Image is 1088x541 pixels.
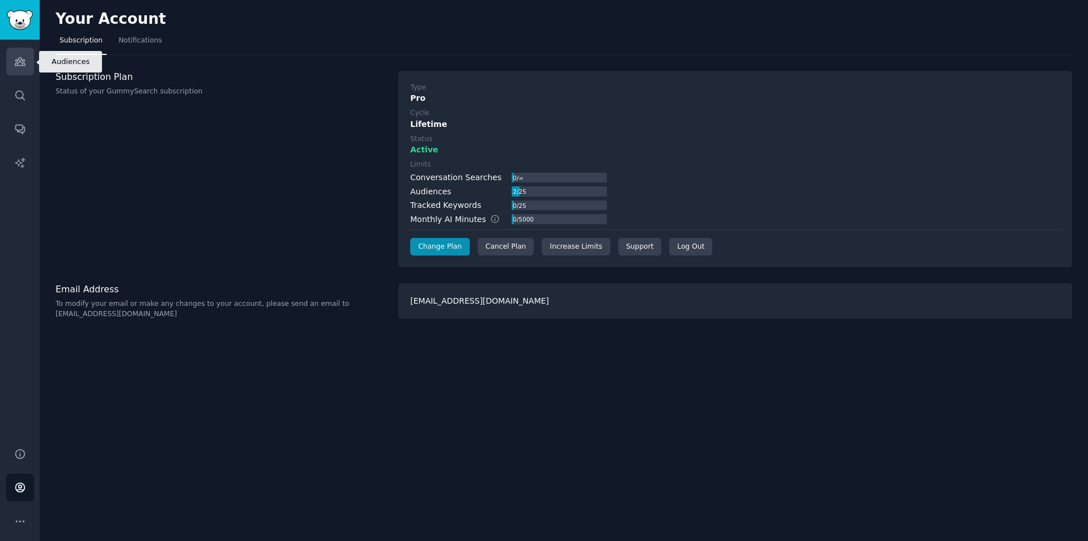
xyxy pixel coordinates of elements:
p: To modify your email or make any changes to your account, please send an email to [EMAIL_ADDRESS]... [56,299,386,319]
h3: Subscription Plan [56,71,386,83]
h2: Your Account [56,10,166,28]
a: Subscription [56,32,107,55]
span: Subscription [59,36,103,46]
div: Monthly AI Minutes [410,214,512,225]
div: Log Out [669,238,712,256]
div: Conversation Searches [410,172,501,184]
div: Limits [410,160,431,170]
div: 0 / 5000 [512,214,534,224]
div: Lifetime [410,118,1060,130]
div: [EMAIL_ADDRESS][DOMAIN_NAME] [398,283,1072,319]
img: GummySearch logo [7,10,33,30]
div: Cancel Plan [478,238,534,256]
span: Notifications [118,36,162,46]
h3: Email Address [56,283,386,295]
p: Status of your GummySearch subscription [56,87,386,97]
div: Audiences [410,186,451,198]
a: Change Plan [410,238,470,256]
div: 0 / ∞ [512,173,524,183]
div: Cycle [410,108,429,118]
div: Pro [410,92,1060,104]
div: Tracked Keywords [410,199,481,211]
a: Increase Limits [542,238,610,256]
a: Support [618,238,661,256]
div: 2 / 25 [512,186,527,197]
div: Status [410,134,432,144]
div: 0 / 25 [512,201,527,211]
a: Notifications [114,32,166,55]
div: Type [410,83,426,93]
span: Active [410,144,438,156]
